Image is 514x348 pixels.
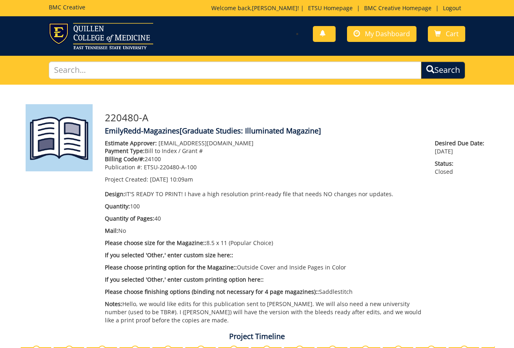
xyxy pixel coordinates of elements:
span: Estimate Approver: [105,139,157,147]
span: Design: [105,190,125,198]
span: Quantity of Pages: [105,214,154,222]
h3: 220480-A [105,112,489,123]
span: Mail: [105,227,118,234]
p: 40 [105,214,423,223]
a: My Dashboard [347,26,416,42]
p: Closed [435,160,488,176]
p: 100 [105,202,423,210]
span: ETSU-220480-A-100 [144,163,197,171]
p: 24100 [105,155,423,163]
p: 8.5 x 11 (Popular Choice) [105,239,423,247]
h5: BMC Creative [49,4,85,10]
span: Publication #: [105,163,142,171]
span: Project Created: [105,175,148,183]
span: Please choose finishing options (binding not necessary for 4 page magazines):: [105,288,319,295]
input: Search... [49,61,421,79]
span: Notes: [105,300,122,308]
span: Please choose size for the Magazine:: [105,239,206,247]
p: Welcome back, ! | | | [211,4,465,12]
p: No [105,227,423,235]
p: Hello, we would like edits for this publication sent to [PERSON_NAME]. We will also need a new un... [105,300,423,324]
img: ETSU logo [49,23,153,49]
h4: EmilyRedd-Magazines [105,127,489,135]
span: Payment Type: [105,147,145,155]
img: Product featured image [26,104,93,171]
span: My Dashboard [365,29,410,38]
p: Outside Cover and Inside Pages in Color [105,263,423,271]
span: If you selected 'Other,' enter custom size here:: [105,251,233,259]
p: [EMAIL_ADDRESS][DOMAIN_NAME] [105,139,423,147]
button: Search [421,61,465,79]
p: Saddlestitch [105,288,423,296]
span: [DATE] 10:09am [150,175,193,183]
p: IT'S READY TO PRINT! I have a high resolution print-ready file that needs NO changes nor updates. [105,190,423,198]
span: Please choose printing option for the Magazine:: [105,263,237,271]
span: [Graduate Studies: Illuminated Magazine] [180,126,321,136]
p: [DATE] [435,139,488,155]
a: [PERSON_NAME] [252,4,297,12]
p: Bill to Index / Grant # [105,147,423,155]
span: If you selected 'Other,' enter custom printing option here:: [105,276,264,283]
a: Logout [439,4,465,12]
span: Billing Code/#: [105,155,145,163]
span: Quantity: [105,202,130,210]
span: Desired Due Date: [435,139,488,147]
h4: Project Timeline [20,333,495,341]
a: BMC Creative Homepage [360,4,436,12]
span: Status: [435,160,488,168]
span: Cart [446,29,459,38]
a: Cart [428,26,465,42]
a: ETSU Homepage [304,4,357,12]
